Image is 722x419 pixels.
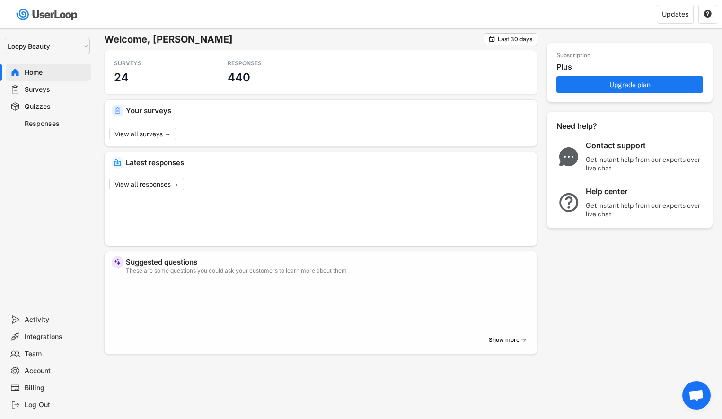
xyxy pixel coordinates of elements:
div: Activity [25,315,87,324]
div: Subscription [556,52,590,60]
text:  [489,36,495,43]
div: Open chat [682,381,711,410]
div: Plus [556,62,708,72]
div: Your surveys [126,107,530,114]
div: Integrations [25,332,87,341]
text:  [704,9,712,18]
button: View all responses → [109,178,184,190]
div: Last 30 days [498,36,532,42]
img: IncomingMajor.svg [114,159,121,166]
div: Quizzes [25,102,87,111]
div: SURVEYS [114,60,199,67]
h6: Welcome, [PERSON_NAME] [104,33,484,45]
button: Show more → [485,333,530,347]
div: Contact support [586,141,704,151]
div: These are some questions you could ask your customers to learn more about them [126,268,530,274]
img: ChatMajor.svg [556,147,581,166]
button: Upgrade plan [556,76,703,93]
img: QuestionMarkInverseMajor.svg [556,193,581,212]
img: userloop-logo-01.svg [14,5,81,24]
button:  [704,10,712,18]
div: Billing [25,383,87,392]
div: Responses [25,119,87,128]
div: Updates [662,11,688,18]
div: Help center [586,187,704,196]
div: Get instant help from our experts over live chat [586,155,704,172]
div: Need help? [556,121,623,131]
div: Suggested questions [126,259,530,266]
button: View all surveys → [109,128,176,140]
div: Latest responses [126,159,530,166]
div: Surveys [25,85,87,94]
h3: 24 [114,70,129,85]
img: MagicMajor%20%28Purple%29.svg [114,259,121,266]
button:  [488,36,495,43]
div: RESPONSES [228,60,313,67]
h3: 440 [228,70,250,85]
div: Log Out [25,401,87,410]
div: Account [25,366,87,375]
div: Team [25,349,87,358]
div: Get instant help from our experts over live chat [586,201,704,218]
div: Home [25,68,87,77]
